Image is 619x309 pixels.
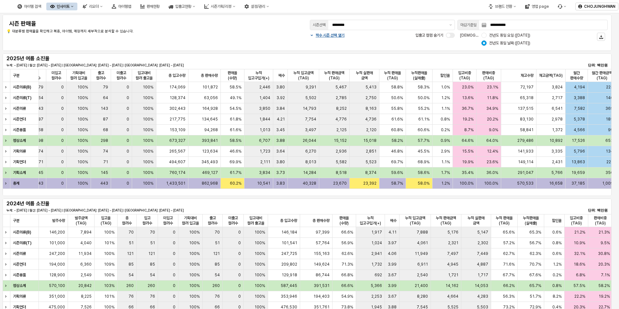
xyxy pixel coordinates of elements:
[46,3,77,10] div: 인사이트
[135,70,153,81] span: 입고대비 컬러 출고율
[322,70,347,81] span: 누적 판매금액(TAG)
[574,95,585,100] span: 3,388
[336,159,347,165] span: 5,582
[260,159,270,165] span: 2,111
[276,95,285,100] span: 3.92
[402,215,428,226] span: 누적 입고금액(TAG)
[462,95,474,100] span: 13.6%
[127,117,129,122] span: 0
[391,138,403,143] span: 58.2%
[3,146,11,156] div: Expand row
[127,159,129,165] span: 0
[517,138,534,143] span: 279,486
[3,178,11,189] div: Expand row
[518,106,534,111] span: 137,515
[230,138,242,143] span: 58.5%
[3,227,11,237] div: Expand row
[574,127,585,132] span: 4,566
[391,127,403,132] span: 60.8%
[606,117,613,122] span: 185
[77,106,88,111] span: 100%
[456,70,474,81] span: 입고비중(TAG)
[77,138,88,143] span: 100%
[574,106,585,111] span: 7,582
[441,159,450,165] span: 1.1%
[39,159,43,165] span: 71
[9,20,254,27] h4: 시즌 판매율
[366,106,377,111] span: 8,163
[312,218,330,223] span: 총 판매수량
[3,291,11,302] div: Expand row
[77,117,88,122] span: 100%
[552,85,563,90] span: 3,824
[366,127,377,132] span: 2,120
[532,4,549,9] div: 영업 page
[225,215,241,226] span: 미출고 컬러수
[460,33,512,38] span: [DEMOGRAPHIC_DATA] 기준:
[14,3,45,10] button: 아이템 검색
[201,73,218,78] span: 총 판매수량
[552,106,563,111] span: 6,541
[13,128,26,132] strong: 시즌용품
[489,127,498,132] span: 9.0%
[305,95,316,100] span: 5,502
[3,248,11,259] div: Expand row
[230,106,242,111] span: 54.5%
[391,106,403,111] span: 55.8%
[52,218,65,223] span: 발주수량
[485,3,520,10] button: 브랜드 전환
[382,70,403,81] span: 누적 판매율(TAG)
[3,167,11,178] div: Expand row
[433,215,458,226] span: 누적 판매금액(TAG)
[391,117,403,122] span: 61.6%
[139,215,155,226] span: 입고 컬러수
[276,127,285,132] span: 3.45
[462,138,474,143] span: 64.6%
[462,117,474,122] span: 19.2%
[79,3,107,10] button: 리오더
[241,3,273,10] button: 설정/관리
[290,70,316,81] span: 누적 입고금액(TAG)
[204,127,218,132] span: 94,268
[3,157,11,167] div: Expand row
[36,138,43,143] span: 298
[3,125,11,135] div: Expand row
[365,117,377,122] span: 4,736
[552,117,563,122] span: 2,978
[200,3,239,10] div: 시즌기획/리뷰
[127,138,129,143] span: 0
[572,138,585,143] span: 17,526
[486,138,498,143] span: 64.0%
[230,127,242,132] span: 61.6%
[549,138,563,143] span: 10,892
[202,138,218,143] span: 393,841
[418,85,430,90] span: 58.3%
[13,218,19,223] span: 구분
[276,159,285,165] span: 3.80
[38,117,43,122] span: 87
[584,4,615,9] p: CHOJUNGHWAN
[3,135,11,146] div: Expand row
[147,4,160,9] div: 판매현황
[606,149,613,154] span: 134
[359,215,382,226] span: 누적 입고구입가(+)
[462,106,474,111] span: 36.7%
[3,238,11,248] div: Expand row
[260,149,270,154] span: 1,723
[136,3,163,10] div: 판매현황
[3,103,11,114] div: Expand row
[366,159,377,165] span: 5,523
[165,3,199,10] button: 입출고현황
[77,85,88,90] span: 100%
[305,159,316,165] span: 8,013
[101,106,108,111] span: 143
[211,4,231,9] div: 시즌기획/리뷰
[486,106,498,111] span: 34.9%
[551,149,563,154] span: 3,335
[539,73,563,78] span: 재고금액(TAG)
[568,70,585,81] span: 월간 판매수량
[487,149,498,154] span: 12.4%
